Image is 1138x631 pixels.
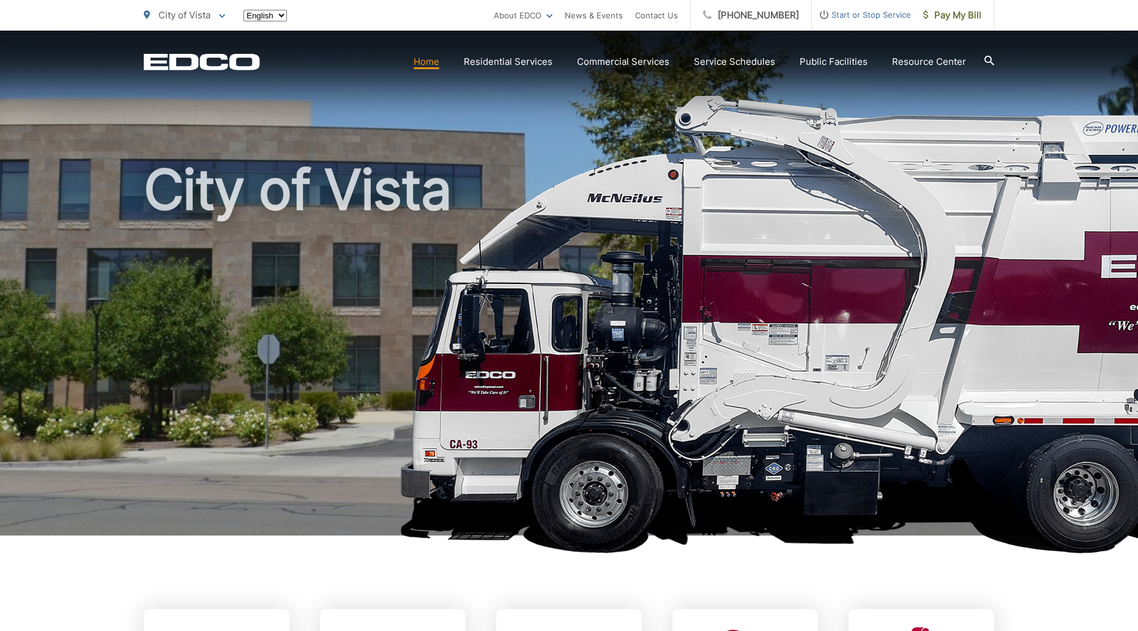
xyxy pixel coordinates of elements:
[464,54,552,69] a: Residential Services
[892,54,966,69] a: Resource Center
[577,54,669,69] a: Commercial Services
[635,8,678,23] a: Contact Us
[158,9,210,21] span: City of Vista
[565,8,623,23] a: News & Events
[800,54,868,69] a: Public Facilities
[144,53,260,70] a: EDCD logo. Return to the homepage.
[694,54,775,69] a: Service Schedules
[494,8,552,23] a: About EDCO
[414,54,439,69] a: Home
[244,10,287,21] select: Select a language
[144,159,994,547] h1: City of Vista
[923,8,981,23] span: Pay My Bill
